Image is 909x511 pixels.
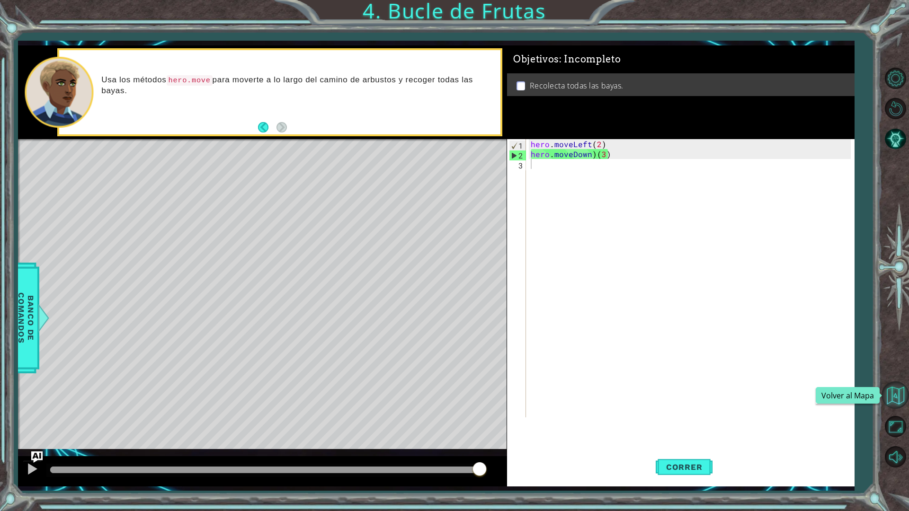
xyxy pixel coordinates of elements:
[258,122,276,132] button: Back
[882,443,909,470] button: Silencio
[509,141,526,150] div: 1
[882,64,909,92] button: Opciones del Nivel
[882,413,909,440] button: Maximizar Navegador
[656,449,713,484] button: Shift+Enter: Ejecutar código actual.
[509,150,526,160] div: 2
[559,53,621,65] span: : Incompleto
[14,269,38,367] span: Banco de comandos
[18,139,455,418] div: Level Map
[816,387,880,404] div: Volver al Mapa
[513,53,621,65] span: Objetivos
[530,80,624,91] p: Recolecta todas las bayas.
[657,462,712,472] span: Correr
[882,381,909,409] button: Volver al Mapa
[167,75,213,86] code: hero.move
[101,75,493,96] p: Usa los métodos para moverte a lo largo del camino de arbustos y recoger todas las bayas.
[882,95,909,122] button: Reiniciar nivel
[276,122,287,132] button: Next
[882,125,909,152] button: Pista AI
[23,460,42,480] button: Ctrl + P: Play
[509,160,526,170] div: 3
[882,380,909,411] a: Volver al Mapa
[31,451,43,463] button: Ask AI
